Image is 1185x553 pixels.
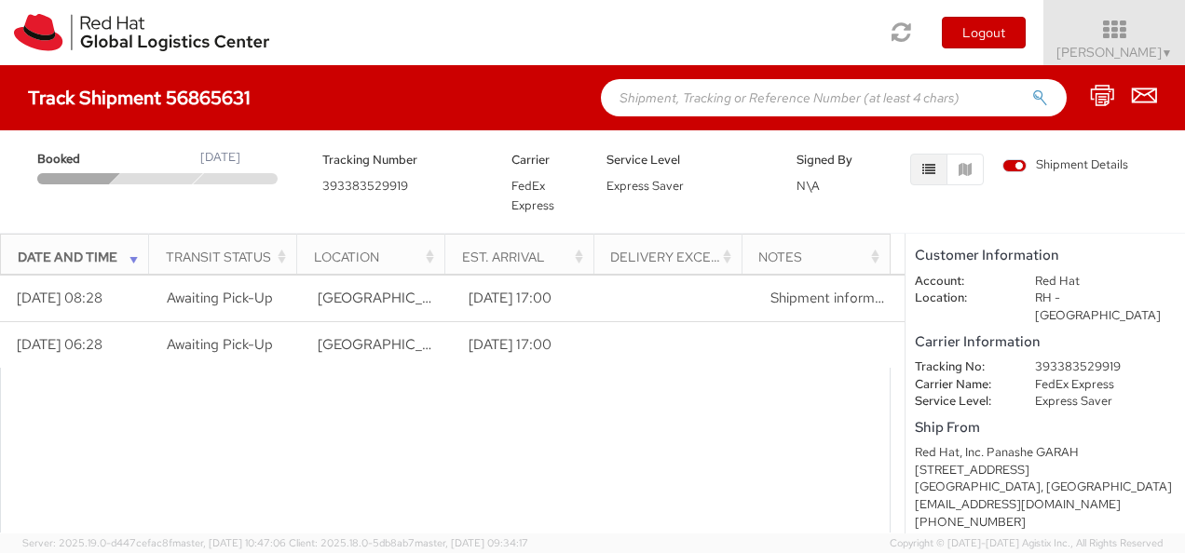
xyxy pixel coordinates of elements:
h5: Tracking Number [322,154,484,167]
span: FedEx Express [511,178,554,213]
span: Awaiting Pick-Up [167,289,273,307]
h5: Customer Information [915,248,1176,263]
div: [DATE] [200,149,240,167]
h5: Ship From [915,420,1176,436]
dt: Account: [901,273,1021,290]
span: Shipment information sent to FedEx [770,289,997,307]
span: ▼ [1162,46,1173,61]
dt: Tracking No: [901,358,1021,376]
td: [DATE] 17:00 [452,275,603,321]
div: Transit Status [166,248,292,266]
span: Awaiting Pick-Up [167,335,273,354]
span: Client: 2025.18.0-5db8ab7 [289,536,528,549]
h5: Signed By [797,154,864,167]
td: [DATE] 17:00 [452,321,603,368]
span: Shipment Details [1002,156,1128,174]
span: master, [DATE] 10:47:06 [172,536,286,549]
span: Server: 2025.19.0-d447cefac8f [22,536,286,549]
span: RALEIGH, NC, US [318,289,760,307]
div: Est. Arrival [462,248,588,266]
span: Express Saver [606,178,684,194]
h4: Track Shipment 56865631 [28,88,251,108]
h5: Service Level [606,154,769,167]
span: master, [DATE] 09:34:17 [415,536,528,549]
div: [STREET_ADDRESS] [915,462,1176,479]
div: [GEOGRAPHIC_DATA], [GEOGRAPHIC_DATA] [915,479,1176,496]
div: Red Hat, Inc. Panashe GARAH [915,444,1176,462]
div: [PHONE_NUMBER] [915,514,1176,532]
dt: Carrier Name: [901,376,1021,394]
div: Date and Time [18,248,143,266]
span: N\A [797,178,820,194]
span: Copyright © [DATE]-[DATE] Agistix Inc., All Rights Reserved [890,536,1163,551]
h5: Carrier Information [915,334,1176,350]
h5: Carrier [511,154,579,167]
img: rh-logistics-00dfa346123c4ec078e1.svg [14,14,269,51]
span: 393383529919 [322,178,408,194]
button: Logout [942,17,1026,48]
dt: Location: [901,290,1021,307]
div: [EMAIL_ADDRESS][DOMAIN_NAME] [915,496,1176,514]
label: Shipment Details [1002,156,1128,177]
div: Delivery Exception [610,248,736,266]
input: Shipment, Tracking or Reference Number (at least 4 chars) [601,79,1067,116]
span: Booked [37,151,117,169]
span: RALEIGH, NC, US [318,335,760,354]
div: Location [314,248,440,266]
div: Notes [758,248,884,266]
span: [PERSON_NAME] [1056,44,1173,61]
dt: Service Level: [901,393,1021,411]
